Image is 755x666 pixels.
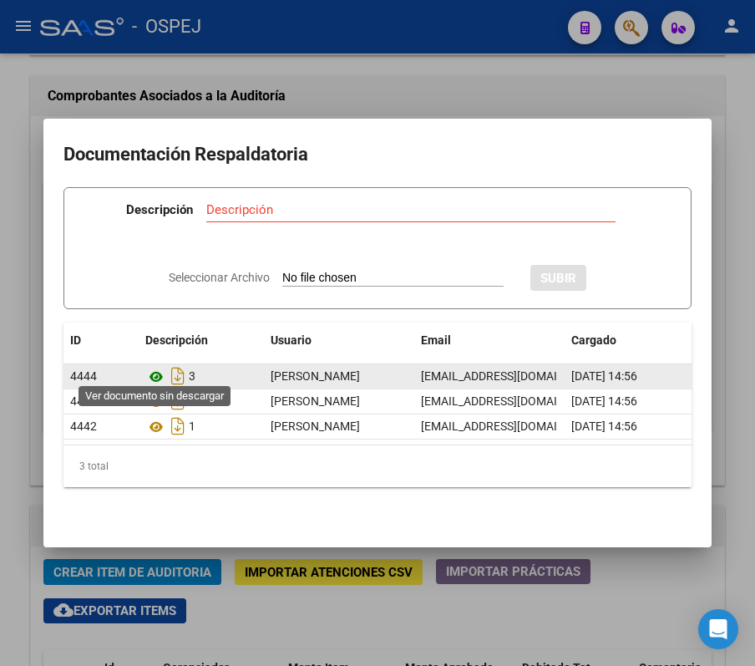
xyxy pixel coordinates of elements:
datatable-header-cell: Cargado [565,323,690,358]
span: Usuario [271,333,312,347]
span: [EMAIL_ADDRESS][DOMAIN_NAME] [421,419,606,433]
span: [PERSON_NAME] [271,394,360,408]
span: [DATE] 14:56 [571,419,637,433]
span: 4442 [70,419,97,433]
span: 4444 [70,369,97,383]
i: Descargar documento [167,388,189,414]
datatable-header-cell: ID [63,323,139,358]
p: Descripción [126,201,193,220]
div: 1 [145,413,257,440]
span: [EMAIL_ADDRESS][DOMAIN_NAME] [421,394,606,408]
span: Descripción [145,333,208,347]
div: 3 [145,363,257,389]
datatable-header-cell: Usuario [264,323,414,358]
datatable-header-cell: Email [414,323,565,358]
span: ID [70,333,81,347]
div: Open Intercom Messenger [698,609,738,649]
h2: Documentación Respaldatoria [63,139,692,170]
span: 4443 [70,394,97,408]
span: [DATE] 14:56 [571,369,637,383]
span: [DATE] 14:56 [571,394,637,408]
div: 2 [145,388,257,414]
span: [PERSON_NAME] [271,419,360,433]
button: SUBIR [530,265,586,291]
span: Email [421,333,451,347]
div: 3 total [63,445,692,487]
i: Descargar documento [167,363,189,389]
span: [PERSON_NAME] [271,369,360,383]
span: [EMAIL_ADDRESS][DOMAIN_NAME] [421,369,606,383]
span: SUBIR [540,271,576,286]
span: Seleccionar Archivo [169,271,270,284]
datatable-header-cell: Descripción [139,323,264,358]
i: Descargar documento [167,413,189,440]
span: Cargado [571,333,616,347]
